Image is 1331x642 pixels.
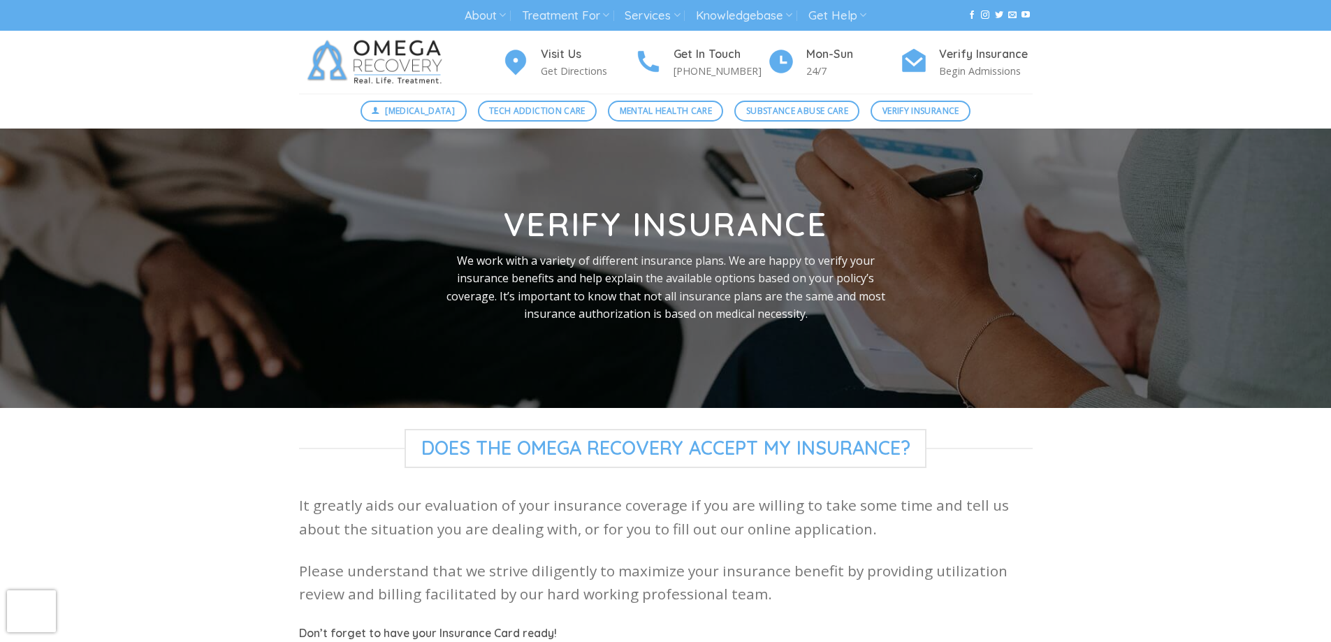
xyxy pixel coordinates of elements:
a: Get In Touch [PHONE_NUMBER] [634,45,767,80]
a: Follow on Facebook [968,10,976,20]
a: Follow on Instagram [981,10,989,20]
img: Omega Recovery [299,31,456,94]
p: We work with a variety of different insurance plans. We are happy to verify your insurance benefi... [439,252,892,323]
span: Does The Omega Recovery Accept My Insurance? [405,429,927,468]
p: 24/7 [806,63,900,79]
span: Substance Abuse Care [746,104,848,117]
a: About [465,3,506,29]
a: Follow on YouTube [1021,10,1030,20]
p: [PHONE_NUMBER] [674,63,767,79]
a: Treatment For [522,3,609,29]
a: Knowledgebase [696,3,792,29]
h4: Visit Us [541,45,634,64]
h4: Mon-Sun [806,45,900,64]
span: [MEDICAL_DATA] [385,104,455,117]
a: Substance Abuse Care [734,101,859,122]
a: Get Help [808,3,866,29]
span: Mental Health Care [620,104,712,117]
a: Verify Insurance Begin Admissions [900,45,1033,80]
p: Begin Admissions [939,63,1033,79]
a: Follow on Twitter [995,10,1003,20]
a: Visit Us Get Directions [502,45,634,80]
h4: Verify Insurance [939,45,1033,64]
a: Tech Addiction Care [478,101,597,122]
strong: Verify Insurance [504,204,827,245]
p: Please understand that we strive diligently to maximize your insurance benefit by providing utili... [299,560,1033,606]
a: [MEDICAL_DATA] [361,101,467,122]
a: Mental Health Care [608,101,723,122]
a: Services [625,3,680,29]
a: Send us an email [1008,10,1017,20]
h4: Get In Touch [674,45,767,64]
a: Verify Insurance [871,101,970,122]
span: Verify Insurance [882,104,959,117]
p: It greatly aids our evaluation of your insurance coverage if you are willing to take some time an... [299,494,1033,541]
span: Tech Addiction Care [489,104,586,117]
p: Get Directions [541,63,634,79]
